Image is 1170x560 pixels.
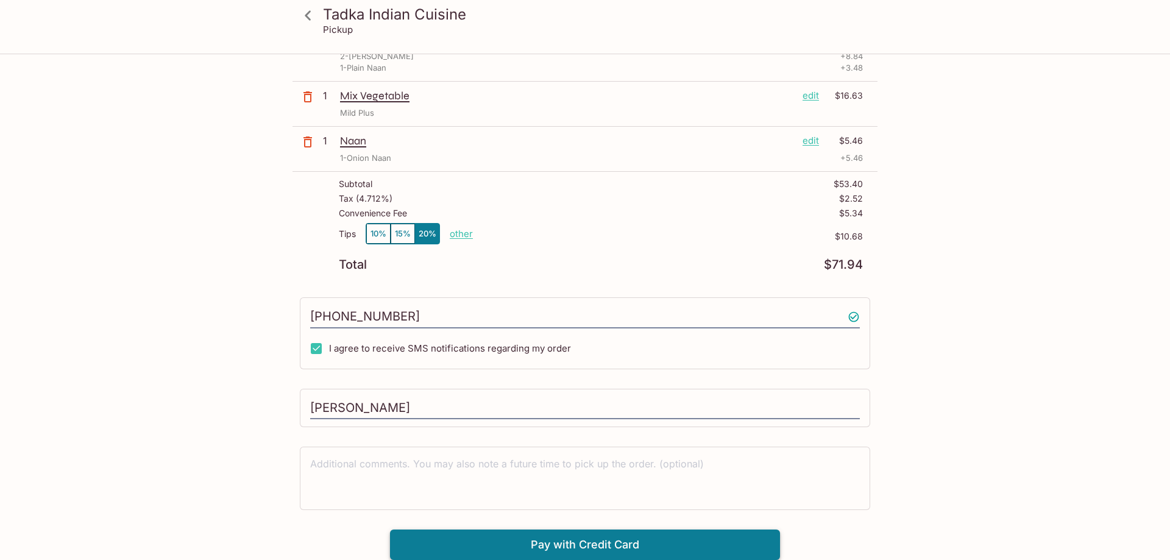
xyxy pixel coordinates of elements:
button: 15% [391,224,415,244]
input: Enter phone number [310,305,860,328]
span: I agree to receive SMS notifications regarding my order [329,342,571,354]
p: + 3.48 [840,62,863,74]
p: 1-Plain Naan [340,62,386,74]
p: Tax ( 4.712% ) [339,194,392,204]
p: 1 [323,134,335,147]
button: other [450,228,473,239]
p: $5.46 [826,134,863,147]
button: Pay with Credit Card [390,530,780,560]
p: Mild Plus [340,107,374,119]
p: 1-Onion Naan [340,152,391,164]
p: $2.52 [839,194,863,204]
p: Convenience Fee [339,208,407,218]
button: 10% [366,224,391,244]
button: 20% [415,224,439,244]
input: Enter first and last name [310,397,860,420]
p: edit [803,89,819,102]
p: $71.94 [824,259,863,271]
p: $5.34 [839,208,863,218]
p: + 8.84 [840,51,863,62]
p: Subtotal [339,179,372,189]
p: Total [339,259,367,271]
p: Tips [339,229,356,239]
p: 2-[PERSON_NAME] [340,51,414,62]
p: $10.68 [473,232,863,241]
p: $16.63 [826,89,863,102]
p: edit [803,134,819,147]
p: Naan [340,134,793,147]
p: Mix Vegetable [340,89,793,102]
p: 1 [323,89,335,102]
p: Pickup [323,24,353,35]
h3: Tadka Indian Cuisine [323,5,868,24]
p: $53.40 [834,179,863,189]
p: + 5.46 [840,152,863,164]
